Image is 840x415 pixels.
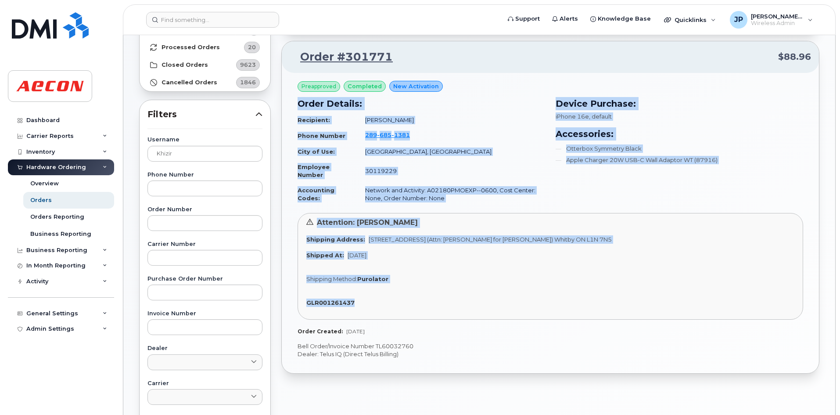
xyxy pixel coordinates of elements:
[147,311,262,317] label: Invoice Number
[778,51,811,63] span: $88.96
[240,61,256,69] span: 9623
[556,113,589,120] span: iPhone 16e
[147,108,255,121] span: Filters
[556,127,803,141] h3: Accessories:
[140,39,270,56] a: Processed Orders20
[240,78,256,87] span: 1846
[365,131,420,138] a: 2896851381
[369,236,612,243] span: [STREET_ADDRESS] (Attn: [PERSON_NAME] for [PERSON_NAME]) Whitby ON L1N 7N5
[248,43,256,51] span: 20
[546,10,584,28] a: Alerts
[147,276,262,282] label: Purchase Order Number
[584,10,657,28] a: Knowledge Base
[162,79,217,86] strong: Cancelled Orders
[734,14,743,25] span: JP
[162,61,208,69] strong: Closed Orders
[357,112,545,128] td: [PERSON_NAME]
[298,116,330,123] strong: Recipient:
[560,14,578,23] span: Alerts
[306,252,344,259] strong: Shipped At:
[377,131,391,138] span: 685
[346,328,365,335] span: [DATE]
[298,187,334,202] strong: Accounting Codes:
[556,156,803,164] li: Apple Charger 20W USB-C Wall Adaptor WT (87916)
[147,137,262,143] label: Username
[298,328,343,335] strong: Order Created:
[391,131,410,138] span: 1381
[147,242,262,247] label: Carrier Number
[306,299,355,306] strong: GLR001261437
[306,275,357,282] span: Shipping Method:
[365,131,410,138] span: 289
[751,13,804,20] span: [PERSON_NAME] Punjabi
[298,148,335,155] strong: City of Use:
[348,252,366,259] span: [DATE]
[302,83,336,90] span: Preapproved
[724,11,819,29] div: Jaimini Punjabi
[140,56,270,74] a: Closed Orders9623
[357,275,388,282] strong: Purolator
[502,10,546,28] a: Support
[147,207,262,213] label: Order Number
[658,11,722,29] div: Quicklinks
[140,74,270,91] a: Cancelled Orders1846
[298,97,545,110] h3: Order Details:
[357,183,545,206] td: Network and Activity: A02180PMOEXP--0600, Cost Center: None, Order Number: None
[598,14,651,23] span: Knowledge Base
[147,381,262,386] label: Carrier
[589,113,612,120] span: , default
[515,14,540,23] span: Support
[317,218,418,227] span: Attention: [PERSON_NAME]
[147,172,262,178] label: Phone Number
[393,82,439,90] span: New Activation
[306,236,365,243] strong: Shipping Address:
[298,163,330,179] strong: Employee Number
[306,299,358,306] a: GLR001261437
[162,44,220,51] strong: Processed Orders
[298,342,803,350] p: Bell Order/Invoice Number TL60032760
[298,132,345,139] strong: Phone Number
[357,144,545,159] td: [GEOGRAPHIC_DATA], [GEOGRAPHIC_DATA]
[348,82,382,90] span: completed
[751,20,804,27] span: Wireless Admin
[147,346,262,351] label: Dealer
[298,350,803,358] p: Dealer: Telus IQ (Direct Telus Billing)
[290,49,393,65] a: Order #301771
[556,97,803,110] h3: Device Purchase:
[556,144,803,153] li: Otterbox Symmetry Black
[357,159,545,183] td: 30119229
[146,12,279,28] input: Find something...
[675,16,707,23] span: Quicklinks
